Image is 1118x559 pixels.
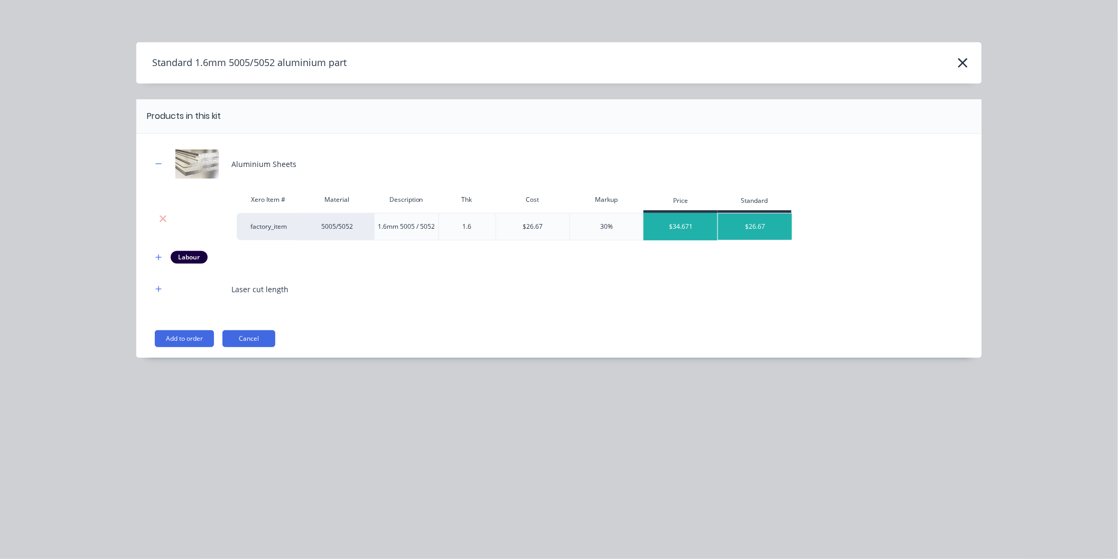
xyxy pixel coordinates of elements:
[300,213,374,240] div: 5005/5052
[237,213,300,240] div: factory_item
[231,159,296,170] div: Aluminium Sheets
[374,213,439,240] div: 1.6mm 5005 / 5052
[644,213,718,240] div: $34.671
[496,189,570,210] div: Cost
[237,189,300,210] div: Xero Item #
[136,53,347,73] h4: Standard 1.6mm 5005/5052 aluminium part
[439,189,496,210] div: Thk
[523,222,543,231] div: $26.67
[718,213,792,240] div: $26.67
[601,222,613,231] div: 30%
[155,330,214,347] button: Add to order
[231,284,288,295] div: Laser cut length
[374,189,439,210] div: Description
[570,189,644,210] div: Markup
[171,251,208,264] div: Labour
[171,150,223,179] img: Aluminium Sheets
[222,330,275,347] button: Cancel
[147,110,221,123] div: Products in this kit
[718,192,791,213] div: Standard
[644,192,718,213] div: Price
[439,213,496,240] div: 1.6
[300,189,374,210] div: Material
